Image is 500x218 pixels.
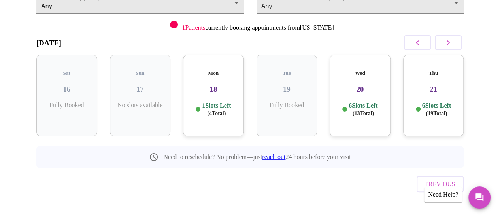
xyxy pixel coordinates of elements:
[349,102,377,117] p: 6 Slots Left
[336,70,384,76] h5: Wed
[263,85,311,94] h3: 19
[36,39,61,47] h3: [DATE]
[425,179,455,189] span: Previous
[202,102,231,117] p: 1 Slots Left
[263,102,311,109] p: Fully Booked
[43,70,91,76] h5: Sat
[417,176,464,192] button: Previous
[468,186,491,209] button: Messages
[353,110,374,116] span: ( 13 Total)
[207,110,226,116] span: ( 4 Total)
[426,110,447,116] span: ( 19 Total)
[182,24,334,31] p: currently booking appointments from [US_STATE]
[409,70,458,76] h5: Thu
[262,154,285,160] a: reach out
[189,70,238,76] h5: Mon
[182,24,205,31] span: 1 Patients
[336,85,384,94] h3: 20
[424,187,462,202] div: Need Help?
[263,70,311,76] h5: Tue
[189,85,238,94] h3: 18
[422,102,451,117] p: 6 Slots Left
[116,85,164,94] h3: 17
[116,70,164,76] h5: Sun
[116,102,164,109] p: No slots available
[43,85,91,94] h3: 16
[163,154,351,161] p: Need to reschedule? No problem—just 24 hours before your visit
[43,102,91,109] p: Fully Booked
[409,85,458,94] h3: 21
